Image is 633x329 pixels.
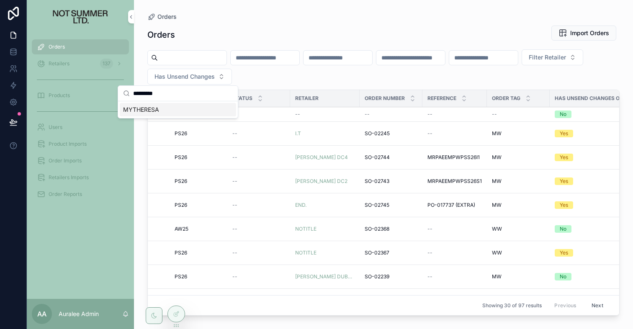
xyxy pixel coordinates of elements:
[560,177,568,185] div: Yes
[560,111,566,118] div: No
[295,130,355,137] a: I.T
[427,273,482,280] a: --
[492,273,545,280] a: MW
[175,154,222,161] a: PS26
[59,310,99,318] p: Auralee Admin
[175,273,187,280] span: PS26
[37,309,46,319] span: AA
[232,130,237,137] span: --
[427,249,432,256] span: --
[492,130,502,137] span: MW
[232,249,285,256] a: --
[295,249,316,256] a: NOTITLE
[100,59,113,69] div: 137
[175,130,222,137] a: PS26
[295,154,348,161] a: [PERSON_NAME] DC4
[295,111,300,118] span: --
[295,273,355,280] a: [PERSON_NAME] DUBAI - MW
[232,154,285,161] a: --
[295,95,319,102] span: Retailer
[560,130,568,137] div: Yes
[49,174,89,181] span: Retailers Imports
[427,111,482,118] a: --
[295,178,347,185] a: [PERSON_NAME] DC2
[27,33,134,213] div: scrollable content
[32,39,129,54] a: Orders
[295,249,355,256] a: NOTITLE
[492,130,545,137] a: MW
[492,154,545,161] a: MW
[32,187,129,202] a: Order Reports
[560,249,568,257] div: Yes
[365,130,417,137] a: SO-02245
[175,226,222,232] a: AW25
[147,29,175,41] h1: Orders
[492,226,502,232] span: WW
[123,105,159,114] span: MYTHERESA
[49,191,82,198] span: Order Reports
[295,202,306,208] a: END.
[492,154,502,161] span: MW
[232,202,237,208] span: --
[295,154,355,161] a: [PERSON_NAME] DC4
[232,111,285,118] a: --
[32,153,129,168] a: Order Imports
[49,141,87,147] span: Product Imports
[295,226,316,232] a: NOTITLE
[175,130,187,137] span: PS26
[492,95,520,102] span: Order Tag
[492,249,545,256] a: WW
[560,225,566,233] div: No
[157,13,177,21] span: Orders
[49,44,65,50] span: Orders
[232,130,285,137] a: --
[32,88,129,103] a: Products
[365,111,417,118] a: --
[365,111,370,118] span: --
[295,111,355,118] a: --
[560,154,568,161] div: Yes
[427,273,432,280] span: --
[232,226,237,232] span: --
[492,202,502,208] span: MW
[492,111,497,118] span: --
[49,157,82,164] span: Order Imports
[175,178,222,185] a: PS26
[175,249,187,256] span: PS26
[492,249,502,256] span: WW
[232,226,285,232] a: --
[32,120,129,135] a: Users
[365,202,417,208] a: SO-02745
[365,178,389,185] span: SO-02743
[175,226,188,232] span: AW25
[175,249,222,256] a: PS26
[365,154,390,161] span: SO-02744
[295,130,301,137] a: I.T
[586,299,609,312] button: Next
[365,273,417,280] a: SO-02239
[175,202,187,208] span: PS26
[365,178,417,185] a: SO-02743
[365,226,389,232] span: SO-02368
[427,249,482,256] a: --
[154,72,215,81] span: Has Unsend Changes
[295,178,355,185] a: [PERSON_NAME] DC2
[365,249,417,256] a: SO-02367
[427,178,482,185] a: MRPAEEMPWPSS26S1
[32,136,129,152] a: Product Imports
[365,273,389,280] span: SO-02239
[427,226,482,232] a: --
[551,26,616,41] button: Import Orders
[492,226,545,232] a: WW
[560,201,568,209] div: Yes
[365,202,389,208] span: SO-02745
[49,124,62,131] span: Users
[560,273,566,280] div: No
[232,273,237,280] span: --
[365,154,417,161] a: SO-02744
